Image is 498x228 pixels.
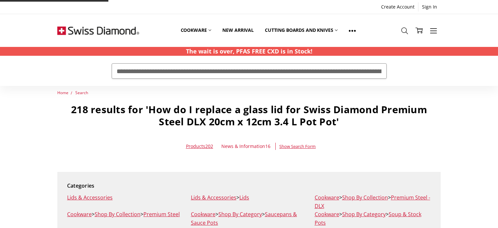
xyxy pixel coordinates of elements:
a: Lids [239,194,249,201]
li: > [187,194,311,202]
span: 16 [265,143,270,149]
a: New arrival [217,16,259,45]
h5: Categories [67,182,431,190]
li: > > [187,210,311,227]
a: Home [57,90,68,95]
a: Premium Steel - DLX [315,194,430,210]
a: Search [75,90,88,95]
a: Sign In [418,2,441,11]
a: Premium Steel [143,211,180,218]
a: Shop By Collection [342,194,388,201]
h1: 218 results for 'How do I replace a glass lid for Swiss Diamond Premium Steel DLX 20cm x 12cm 3.4... [57,103,440,128]
a: Products202 [186,143,213,149]
a: Cookware [67,211,92,218]
li: > > [64,210,187,219]
a: Shop By Category [342,211,386,218]
span: 202 [205,143,213,149]
a: Create Account [378,2,418,11]
a: Cookware [315,194,339,201]
a: News & Information16 [221,143,270,150]
a: Shop By Collection [95,211,140,218]
p: The wait is over, PFAS FREE CXD is in Stock! [186,47,312,56]
a: Cookware [191,211,215,218]
img: Free Shipping On Every Order [57,14,139,47]
a: Lids & Accessories [191,194,236,201]
a: Show All [343,16,361,45]
li: > > [311,210,434,227]
a: Cookware [315,211,339,218]
li: > > [311,194,434,210]
a: Lids & Accessories [67,194,113,201]
a: Saucepans & Sauce Pots [191,211,297,226]
a: Soup & Stock Pots [315,211,421,226]
a: Shop By Category [218,211,262,218]
a: Show Search Form [279,143,316,150]
a: Cutting boards and knives [259,16,343,45]
a: Cookware [175,16,217,45]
